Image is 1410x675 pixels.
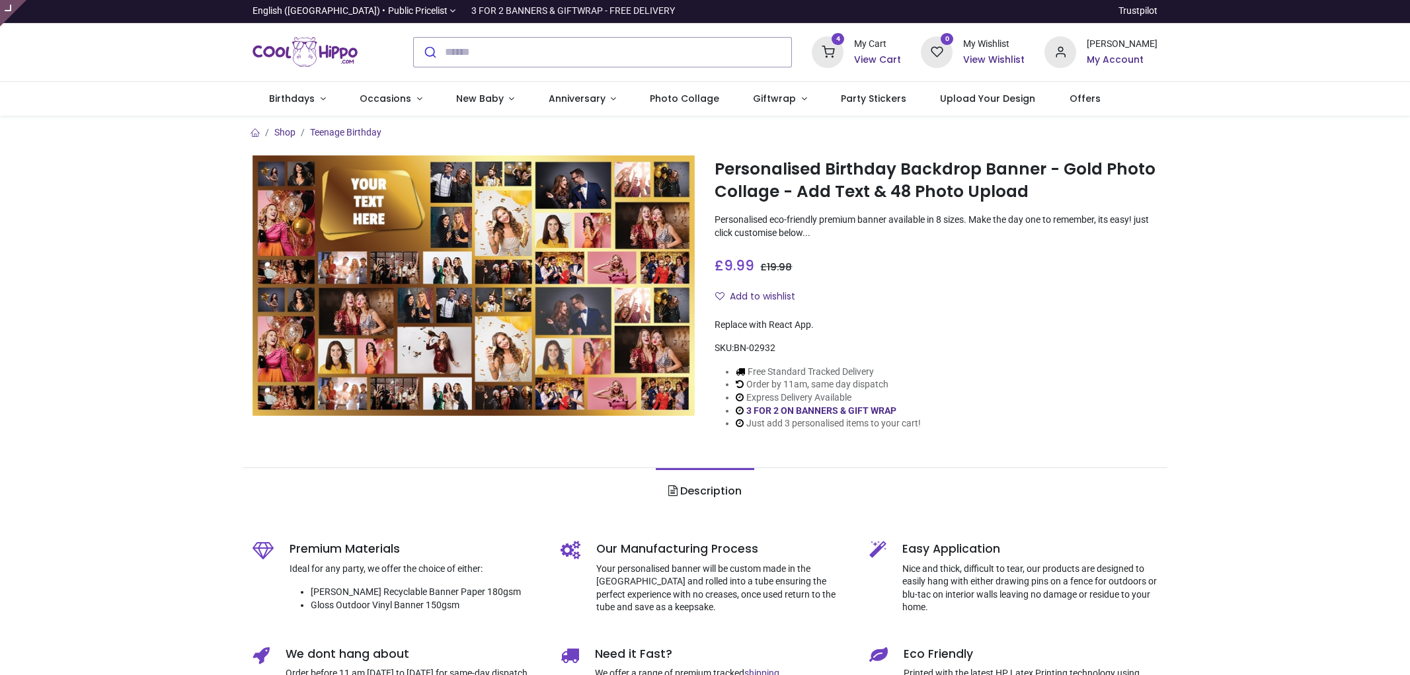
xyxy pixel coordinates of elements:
[734,342,775,353] span: BN-02932
[439,82,531,116] a: New Baby
[715,292,725,301] i: Add to wishlist
[414,38,445,67] button: Submit
[724,256,754,275] span: 9.99
[360,92,411,105] span: Occasions
[531,82,633,116] a: Anniversary
[841,92,906,105] span: Party Stickers
[253,155,695,416] img: Personalised Birthday Backdrop Banner - Gold Photo Collage - Add Text & 48 Photo Upload
[290,563,541,576] p: Ideal for any party, we offer the choice of either:
[963,38,1025,51] div: My Wishlist
[456,92,504,105] span: New Baby
[253,5,456,18] a: English ([GEOGRAPHIC_DATA]) •Public Pricelist
[760,260,792,274] span: £
[715,158,1157,204] h1: Personalised Birthday Backdrop Banner - Gold Photo Collage - Add Text & 48 Photo Upload
[854,38,901,51] div: My Cart
[715,319,1157,332] div: Replace with React App.
[1087,54,1157,67] a: My Account
[1070,92,1101,105] span: Offers
[596,563,849,614] p: Your personalised banner will be custom made in the [GEOGRAPHIC_DATA] and rolled into a tube ensu...
[342,82,439,116] a: Occasions
[715,342,1157,355] div: SKU:
[310,127,381,138] a: Teenage Birthday
[812,46,843,56] a: 4
[1118,5,1157,18] a: Trustpilot
[311,599,541,612] li: Gloss Outdoor Vinyl Banner 150gsm
[854,54,901,67] a: View Cart
[736,82,824,116] a: Giftwrap
[549,92,606,105] span: Anniversary
[746,405,896,416] a: 3 FOR 2 ON BANNERS & GIFT WRAP
[902,541,1158,557] h5: Easy Application
[253,34,358,71] a: Logo of Cool Hippo
[253,34,358,71] img: Cool Hippo
[832,33,844,46] sup: 4
[596,541,849,557] h5: Our Manufacturing Process
[656,468,754,514] a: Description
[736,391,921,405] li: Express Delivery Available
[286,646,541,662] h5: We dont hang about
[715,256,754,275] span: £
[940,92,1035,105] span: Upload Your Design
[736,378,921,391] li: Order by 11am, same day dispatch
[941,33,953,46] sup: 0
[715,286,806,308] button: Add to wishlistAdd to wishlist
[736,417,921,430] li: Just add 3 personalised items to your cart!
[1087,38,1157,51] div: [PERSON_NAME]
[290,541,541,557] h5: Premium Materials
[921,46,953,56] a: 0
[311,586,541,599] li: [PERSON_NAME] Recyclable Banner Paper 180gsm
[736,366,921,379] li: Free Standard Tracked Delivery
[253,82,343,116] a: Birthdays
[274,127,295,138] a: Shop
[904,646,1158,662] h5: Eco Friendly
[269,92,315,105] span: Birthdays
[595,646,849,662] h5: Need it Fast?
[471,5,675,18] div: 3 FOR 2 BANNERS & GIFTWRAP - FREE DELIVERY
[650,92,719,105] span: Photo Collage
[767,260,792,274] span: 19.98
[388,5,448,18] span: Public Pricelist
[715,214,1157,239] p: Personalised eco-friendly premium banner available in 8 sizes. Make the day one to remember, its ...
[963,54,1025,67] a: View Wishlist
[902,563,1158,614] p: Nice and thick, difficult to tear, our products are designed to easily hang with either drawing p...
[753,92,796,105] span: Giftwrap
